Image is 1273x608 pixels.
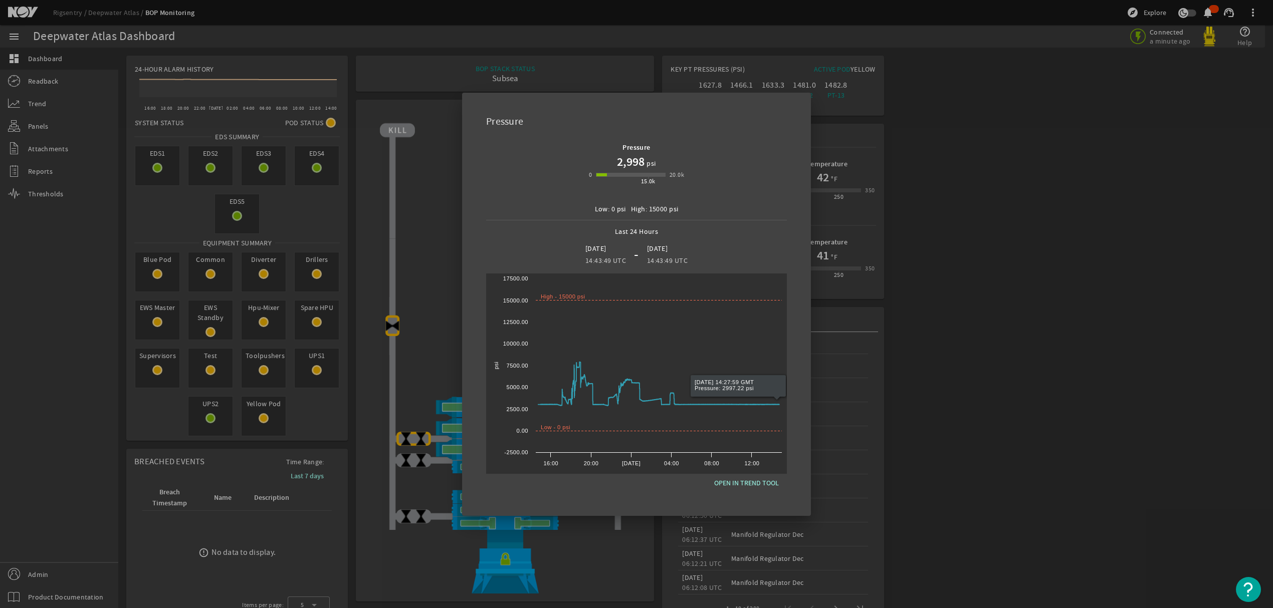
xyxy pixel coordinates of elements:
text: 17500.00 [503,275,528,281]
legacy-datetime-component: 14:43:49 UTC [647,256,688,265]
button: OPEN IN TREND TOOL [706,474,787,492]
span: psi [645,157,656,169]
text: 16:00 [543,460,558,466]
text: 08:00 [704,460,719,466]
div: Low: 0 psi [595,203,626,215]
span: OPEN IN TREND TOOL [714,477,779,489]
div: 15.0k [641,176,656,186]
span: Last 24 Hours [610,220,664,237]
text: psi [493,361,499,369]
text: Low - 0 psi [541,424,570,430]
legacy-datetime-component: [DATE] [647,244,668,253]
div: 20.0k [670,170,684,180]
text: High - 15000 psi [541,293,585,299]
text: [DATE] [622,460,641,466]
text: 5000.00 [506,384,528,390]
text: 2500.00 [506,406,528,412]
b: Pressure [622,143,651,152]
button: Open Resource Center [1236,577,1261,602]
div: Pressure [474,105,799,134]
text: 15000.00 [503,297,528,303]
text: 20:00 [584,460,599,466]
div: 0 [589,170,592,180]
h1: 2,998 [617,154,645,170]
legacy-datetime-component: [DATE] [585,244,606,253]
text: -2500.00 [504,449,528,455]
text: 0.00 [516,428,528,434]
text: 04:00 [664,460,679,466]
div: High: 15000 psi [631,203,679,215]
text: 12:00 [745,460,760,466]
text: 10000.00 [503,341,528,347]
div: - [630,248,643,260]
legacy-datetime-component: 14:43:49 UTC [585,256,626,265]
text: 12500.00 [503,319,528,325]
text: 7500.00 [506,363,528,369]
